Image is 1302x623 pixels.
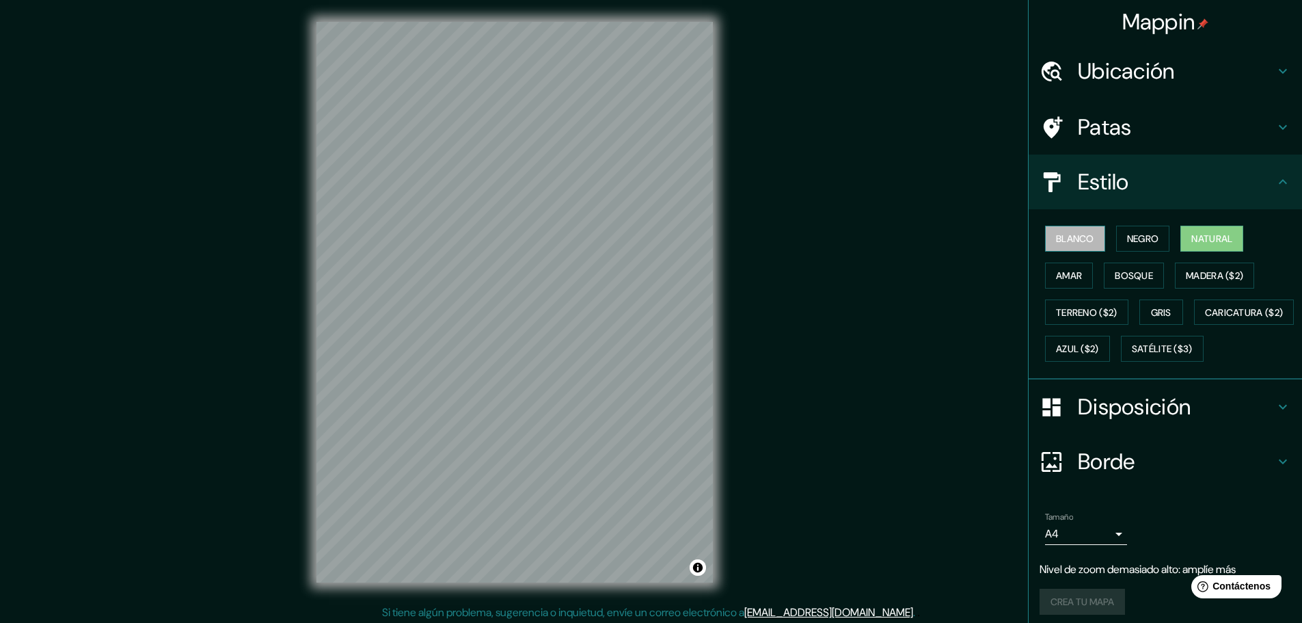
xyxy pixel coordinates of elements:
font: Amar [1056,269,1082,282]
font: . [913,605,915,620]
font: Disposición [1078,393,1191,421]
button: Blanco [1045,226,1105,252]
div: Estilo [1029,155,1302,209]
font: A4 [1045,527,1059,541]
font: . [917,605,920,620]
font: . [915,605,917,620]
font: Ubicación [1078,57,1175,85]
button: Natural [1180,226,1243,252]
font: Nivel de zoom demasiado alto: amplíe más [1040,562,1236,576]
button: Gris [1139,300,1183,326]
font: Blanco [1056,233,1094,245]
font: Madera ($2) [1186,269,1243,282]
div: Disposición [1029,380,1302,434]
button: Bosque [1104,263,1164,289]
button: Terreno ($2) [1045,300,1128,326]
button: Negro [1116,226,1170,252]
font: Borde [1078,447,1135,476]
font: Estilo [1078,168,1129,196]
button: Azul ($2) [1045,336,1110,362]
font: Satélite ($3) [1132,343,1193,356]
div: Patas [1029,100,1302,155]
iframe: Lanzador de widgets de ayuda [1180,570,1287,608]
canvas: Mapa [316,22,713,583]
font: Azul ($2) [1056,343,1099,356]
div: A4 [1045,523,1127,545]
img: pin-icon.png [1197,18,1208,29]
button: Caricatura ($2) [1194,300,1294,326]
font: Gris [1151,306,1171,319]
font: Bosque [1115,269,1153,282]
font: Patas [1078,113,1132,142]
font: Terreno ($2) [1056,306,1117,319]
div: Ubicación [1029,44,1302,98]
font: Natural [1191,233,1232,245]
div: Borde [1029,434,1302,489]
font: Negro [1127,233,1159,245]
font: Tamaño [1045,512,1073,522]
button: Activar o desactivar atribución [690,559,706,576]
font: Caricatura ($2) [1205,306,1284,319]
button: Madera ($2) [1175,263,1254,289]
button: Satélite ($3) [1121,336,1204,362]
font: Si tiene algún problema, sugerencia o inquietud, envíe un correo electrónico a [382,605,744,620]
a: [EMAIL_ADDRESS][DOMAIN_NAME] [744,605,913,620]
button: Amar [1045,263,1093,289]
font: Mappin [1122,8,1195,36]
